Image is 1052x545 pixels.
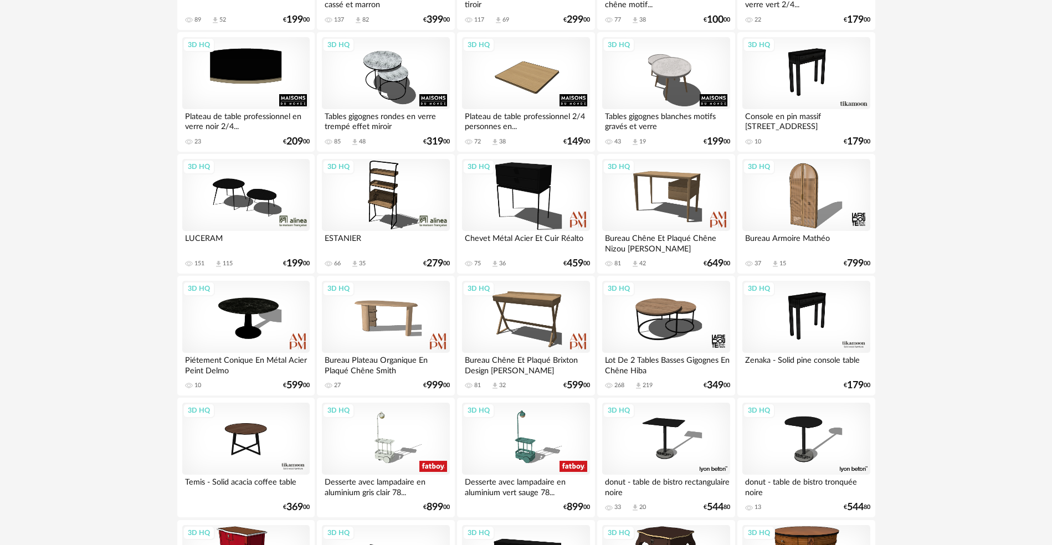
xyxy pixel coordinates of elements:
[219,16,226,24] div: 52
[177,398,315,517] a: 3D HQ Temis - Solid acacia coffee table €36900
[463,403,495,418] div: 3D HQ
[463,38,495,52] div: 3D HQ
[643,382,653,389] div: 219
[491,260,499,268] span: Download icon
[639,260,646,268] div: 42
[499,382,506,389] div: 32
[567,16,583,24] span: 299
[602,353,730,375] div: Lot De 2 Tables Basses Gigognes En Chêne Hiba
[597,276,735,395] a: 3D HQ Lot De 2 Tables Basses Gigognes En Chêne Hiba 268 Download icon 219 €34900
[847,503,864,511] span: 544
[844,260,870,268] div: € 00
[499,260,506,268] div: 36
[771,260,779,268] span: Download icon
[194,138,201,146] div: 23
[322,526,355,540] div: 3D HQ
[704,16,730,24] div: € 00
[457,276,594,395] a: 3D HQ Bureau Chêne Et Plaqué Brixton Design [PERSON_NAME] 81 Download icon 32 €59900
[614,260,621,268] div: 81
[183,160,215,174] div: 3D HQ
[474,382,481,389] div: 81
[844,382,870,389] div: € 00
[737,32,875,152] a: 3D HQ Console en pin massif [STREET_ADDRESS] 10 €17900
[844,138,870,146] div: € 00
[462,231,589,253] div: Chevet Métal Acier Et Cuir Réalto
[463,281,495,296] div: 3D HQ
[427,382,443,389] span: 999
[614,503,621,511] div: 33
[354,16,362,24] span: Download icon
[755,16,761,24] div: 22
[359,138,366,146] div: 48
[457,32,594,152] a: 3D HQ Plateau de table professionnel 2/4 personnes en... 72 Download icon 38 €14900
[631,503,639,512] span: Download icon
[704,138,730,146] div: € 00
[847,260,864,268] span: 799
[322,475,449,497] div: Desserte avec lampadaire en aluminium gris clair 78...
[639,16,646,24] div: 38
[603,160,635,174] div: 3D HQ
[177,154,315,274] a: 3D HQ LUCERAM 151 Download icon 115 €19900
[639,503,646,511] div: 20
[847,138,864,146] span: 179
[614,138,621,146] div: 43
[634,382,643,390] span: Download icon
[322,353,449,375] div: Bureau Plateau Organique En Plaqué Chêne Smith
[743,526,775,540] div: 3D HQ
[322,160,355,174] div: 3D HQ
[597,398,735,517] a: 3D HQ donut - table de bistro rectangulaire noire 33 Download icon 20 €54480
[462,353,589,375] div: Bureau Chêne Et Plaqué Brixton Design [PERSON_NAME]
[462,109,589,131] div: Plateau de table professionnel 2/4 personnes en...
[743,403,775,418] div: 3D HQ
[322,231,449,253] div: ESTANIER
[602,475,730,497] div: donut - table de bistro rectangulaire noire
[602,231,730,253] div: Bureau Chêne Et Plaqué Chêne Nizou [PERSON_NAME]
[463,160,495,174] div: 3D HQ
[603,281,635,296] div: 3D HQ
[427,260,443,268] span: 279
[755,503,761,511] div: 13
[474,260,481,268] div: 75
[462,475,589,497] div: Desserte avec lampadaire en aluminium vert sauge 78...
[194,16,201,24] div: 89
[567,260,583,268] span: 459
[183,281,215,296] div: 3D HQ
[704,382,730,389] div: € 00
[322,38,355,52] div: 3D HQ
[755,260,761,268] div: 37
[334,16,344,24] div: 137
[286,382,303,389] span: 599
[563,382,590,389] div: € 00
[457,154,594,274] a: 3D HQ Chevet Métal Acier Et Cuir Réalto 75 Download icon 36 €45900
[499,138,506,146] div: 38
[844,16,870,24] div: € 00
[463,526,495,540] div: 3D HQ
[567,503,583,511] span: 899
[639,138,646,146] div: 19
[567,382,583,389] span: 599
[283,260,310,268] div: € 00
[194,260,204,268] div: 151
[317,154,454,274] a: 3D HQ ESTANIER 66 Download icon 35 €27900
[602,109,730,131] div: Tables gigognes blanches motifs gravés et verre
[283,382,310,389] div: € 00
[704,260,730,268] div: € 00
[563,260,590,268] div: € 00
[359,260,366,268] div: 35
[427,503,443,511] span: 899
[847,16,864,24] span: 179
[283,503,310,511] div: € 00
[177,32,315,152] a: 3D HQ Plateau de table professionnel en verre noir 2/4... 23 €20900
[737,398,875,517] a: 3D HQ donut - table de bistro tronquée noire 13 €54480
[317,32,454,152] a: 3D HQ Tables gigognes rondes en verre trempé effet miroir 85 Download icon 48 €31900
[211,16,219,24] span: Download icon
[614,16,621,24] div: 77
[603,403,635,418] div: 3D HQ
[183,526,215,540] div: 3D HQ
[614,382,624,389] div: 268
[177,276,315,395] a: 3D HQ Piétement Conique En Métal Acier Peint Delmo 10 €59900
[214,260,223,268] span: Download icon
[322,109,449,131] div: Tables gigognes rondes en verre trempé effet miroir
[603,38,635,52] div: 3D HQ
[182,109,310,131] div: Plateau de table professionnel en verre noir 2/4...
